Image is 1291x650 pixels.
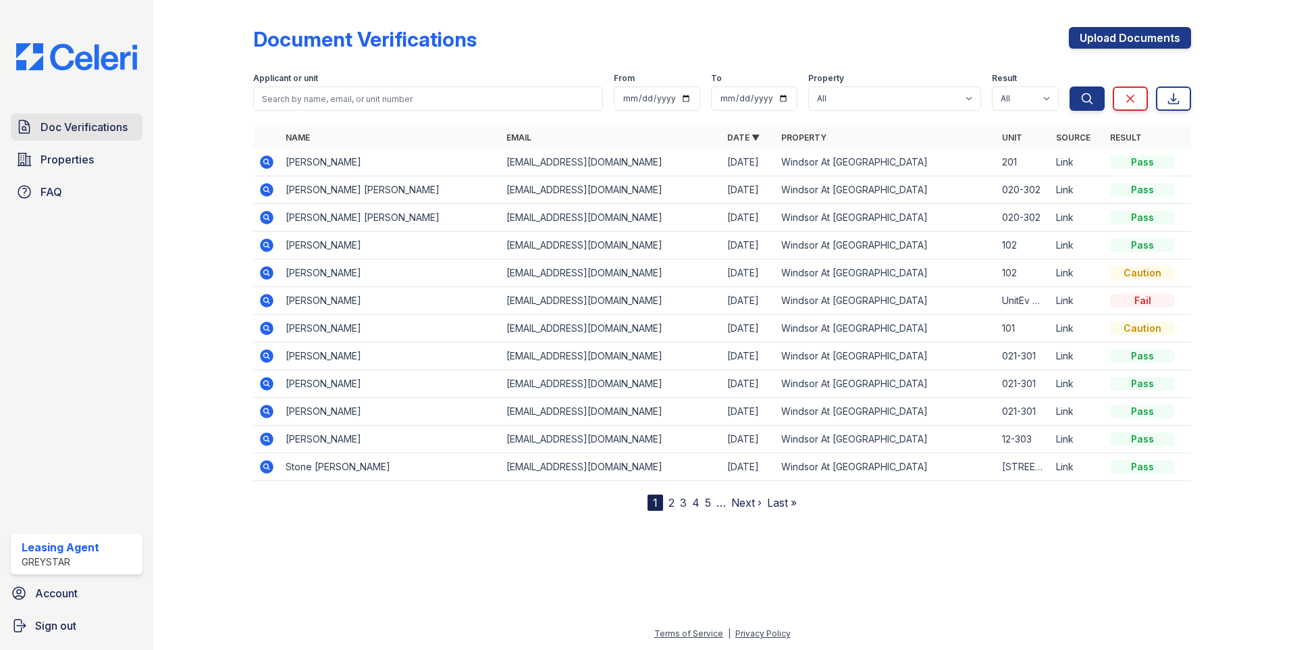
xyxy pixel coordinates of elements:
a: Email [506,132,531,143]
a: 4 [692,496,700,509]
a: Upload Documents [1069,27,1191,49]
td: Windsor At [GEOGRAPHIC_DATA] [776,453,997,481]
td: Link [1051,370,1105,398]
td: [PERSON_NAME] [280,149,501,176]
div: Pass [1110,155,1175,169]
td: Windsor At [GEOGRAPHIC_DATA] [776,149,997,176]
a: Last » [767,496,797,509]
td: Windsor At [GEOGRAPHIC_DATA] [776,426,997,453]
td: Windsor At [GEOGRAPHIC_DATA] [776,287,997,315]
td: 020-302 [997,204,1051,232]
span: Sign out [35,618,76,634]
div: Caution [1110,266,1175,280]
div: | [728,628,731,639]
a: Properties [11,146,142,173]
a: Next › [731,496,762,509]
a: Source [1056,132,1090,143]
td: 12-303 [997,426,1051,453]
a: Date ▼ [727,132,760,143]
td: [PERSON_NAME] [280,259,501,287]
td: [DATE] [722,453,776,481]
a: 5 [705,496,711,509]
td: [EMAIL_ADDRESS][DOMAIN_NAME] [501,315,722,343]
a: Privacy Policy [735,628,791,639]
td: [PERSON_NAME] [280,370,501,398]
td: [DATE] [722,287,776,315]
td: Link [1051,426,1105,453]
a: 2 [668,496,675,509]
div: 1 [648,495,663,511]
td: [STREET_ADDRESS] [997,453,1051,481]
td: Link [1051,398,1105,426]
td: 021-301 [997,370,1051,398]
td: [DATE] [722,149,776,176]
td: [EMAIL_ADDRESS][DOMAIN_NAME] [501,176,722,204]
td: [DATE] [722,370,776,398]
td: 020-302 [997,176,1051,204]
div: Leasing Agent [22,539,99,555]
td: 021-301 [997,398,1051,426]
td: [EMAIL_ADDRESS][DOMAIN_NAME] [501,259,722,287]
td: Windsor At [GEOGRAPHIC_DATA] [776,259,997,287]
a: Sign out [5,612,148,639]
td: [DATE] [722,232,776,259]
td: [DATE] [722,398,776,426]
td: UnitEv 012-102 [997,287,1051,315]
div: Pass [1110,349,1175,363]
a: Property [781,132,826,143]
a: Doc Verifications [11,114,142,141]
td: Windsor At [GEOGRAPHIC_DATA] [776,398,997,426]
td: Link [1051,453,1105,481]
td: [EMAIL_ADDRESS][DOMAIN_NAME] [501,204,722,232]
td: Windsor At [GEOGRAPHIC_DATA] [776,204,997,232]
td: [EMAIL_ADDRESS][DOMAIN_NAME] [501,343,722,370]
td: Link [1051,343,1105,370]
td: [PERSON_NAME] [PERSON_NAME] [280,176,501,204]
td: Link [1051,232,1105,259]
td: Windsor At [GEOGRAPHIC_DATA] [776,176,997,204]
td: Stone [PERSON_NAME] [280,453,501,481]
a: Name [286,132,310,143]
input: Search by name, email, or unit number [253,86,603,111]
div: Caution [1110,322,1175,335]
td: [PERSON_NAME] [280,315,501,343]
td: [DATE] [722,343,776,370]
span: Properties [41,151,94,168]
td: [DATE] [722,176,776,204]
div: Pass [1110,211,1175,224]
td: [DATE] [722,426,776,453]
td: [PERSON_NAME] [280,426,501,453]
td: 102 [997,232,1051,259]
td: Link [1051,315,1105,343]
td: [PERSON_NAME] [PERSON_NAME] [280,204,501,232]
td: [EMAIL_ADDRESS][DOMAIN_NAME] [501,287,722,315]
td: Windsor At [GEOGRAPHIC_DATA] [776,370,997,398]
label: Result [992,73,1017,84]
div: Fail [1110,294,1175,307]
td: [EMAIL_ADDRESS][DOMAIN_NAME] [501,453,722,481]
td: [EMAIL_ADDRESS][DOMAIN_NAME] [501,426,722,453]
span: FAQ [41,184,62,200]
div: Greystar [22,555,99,569]
a: Account [5,580,148,607]
img: CE_Logo_Blue-a8612792a0a2168367f1c8372b55b34899dd931a85d93a1a3d3e32e68fde9ad4.png [5,43,148,70]
td: Link [1051,287,1105,315]
a: 3 [680,496,687,509]
td: [EMAIL_ADDRESS][DOMAIN_NAME] [501,149,722,176]
td: Windsor At [GEOGRAPHIC_DATA] [776,315,997,343]
span: Doc Verifications [41,119,128,135]
div: Document Verifications [253,27,477,51]
td: Windsor At [GEOGRAPHIC_DATA] [776,343,997,370]
div: Pass [1110,460,1175,474]
td: [EMAIL_ADDRESS][DOMAIN_NAME] [501,232,722,259]
td: [PERSON_NAME] [280,343,501,370]
td: Link [1051,176,1105,204]
span: Account [35,585,78,601]
label: Applicant or unit [253,73,318,84]
td: 021-301 [997,343,1051,370]
label: From [614,73,635,84]
td: 101 [997,315,1051,343]
td: [EMAIL_ADDRESS][DOMAIN_NAME] [501,398,722,426]
td: [PERSON_NAME] [280,398,501,426]
label: Property [808,73,844,84]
